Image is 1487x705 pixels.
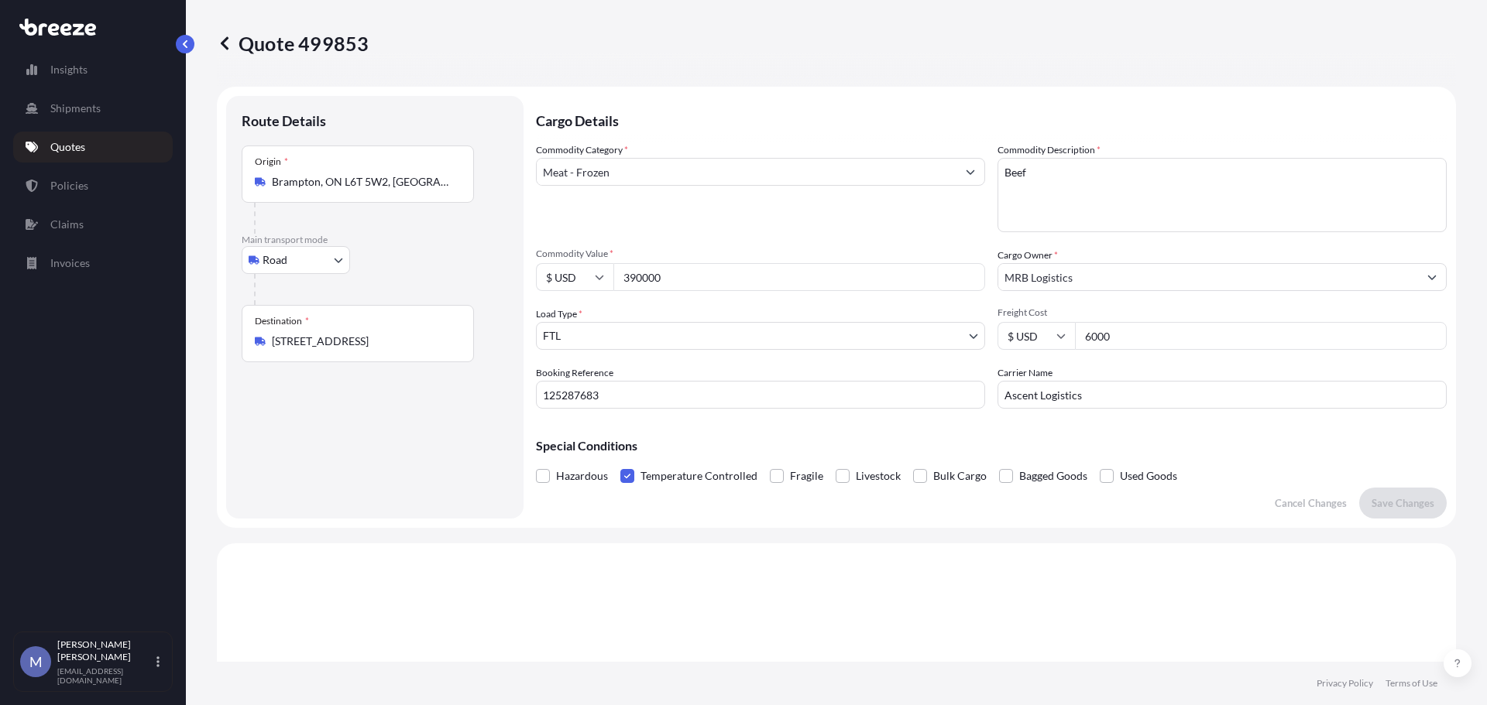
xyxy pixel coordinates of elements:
a: Invoices [13,248,173,279]
a: Privacy Policy [1317,677,1373,690]
label: Commodity Description [998,142,1101,158]
span: Load Type [536,306,582,322]
a: Insights [13,54,173,85]
span: Bulk Cargo [933,464,987,488]
input: Your internal reference [536,381,985,409]
span: Temperature Controlled [640,464,757,488]
span: Freight Cost [998,306,1447,319]
button: Select transport [242,246,350,274]
div: Origin [255,156,288,168]
p: Save Changes [1372,495,1434,511]
button: Save Changes [1359,488,1447,518]
label: Carrier Name [998,365,1053,381]
input: Enter amount [1075,322,1447,350]
p: Special Conditions [536,440,1447,452]
input: Origin [272,174,455,190]
p: Invoices [50,255,90,271]
p: [EMAIL_ADDRESS][DOMAIN_NAME] [57,666,153,685]
p: [PERSON_NAME] [PERSON_NAME] [57,638,153,663]
p: Cancel Changes [1275,495,1347,511]
button: Show suggestions [1418,263,1446,291]
span: M [29,654,43,669]
input: Type amount [613,263,985,291]
a: Shipments [13,93,173,124]
textarea: Beef [998,158,1447,232]
span: Bagged Goods [1019,464,1087,488]
p: Claims [50,217,84,232]
button: Show suggestions [956,158,984,186]
a: Policies [13,170,173,201]
input: Enter name [998,381,1447,409]
span: Hazardous [556,464,608,488]
label: Cargo Owner [998,248,1058,263]
p: Main transport mode [242,234,508,246]
span: Used Goods [1120,464,1177,488]
input: Select a commodity type [537,158,956,186]
button: Cancel Changes [1262,488,1359,518]
button: FTL [536,322,985,350]
input: Full name [998,263,1418,291]
a: Terms of Use [1386,677,1437,690]
span: Fragile [790,464,823,488]
input: Destination [272,334,455,349]
p: Shipments [50,101,101,116]
p: Cargo Details [536,96,1447,142]
span: FTL [543,328,561,344]
p: Route Details [242,111,326,130]
a: Quotes [13,132,173,163]
span: Road [263,252,287,268]
label: Booking Reference [536,365,613,381]
span: Livestock [856,464,901,488]
p: Quote 499853 [217,31,369,56]
p: Quotes [50,139,85,155]
p: Insights [50,62,88,77]
label: Commodity Category [536,142,628,158]
a: Claims [13,209,173,240]
span: Commodity Value [536,248,985,260]
p: Policies [50,178,88,193]
div: Destination [255,315,309,327]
